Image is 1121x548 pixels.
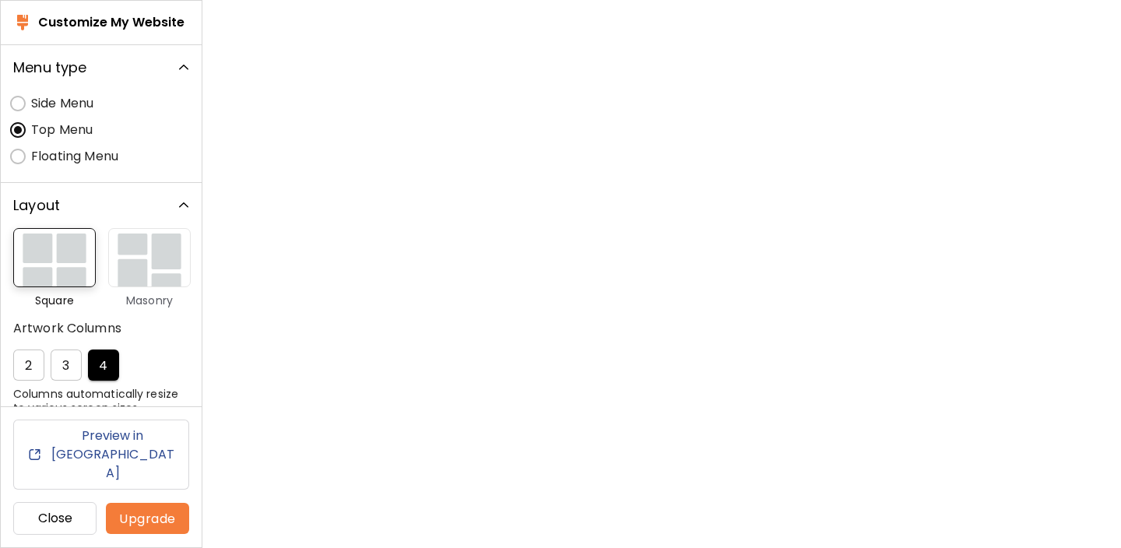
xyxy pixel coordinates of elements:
div: Menu type [1,45,202,90]
h6: Square [13,293,96,307]
div: TOP_NAVIGATION [13,117,189,143]
h6: Preview in [GEOGRAPHIC_DATA] [49,427,176,483]
h5: Customize My Website [38,14,184,31]
span: Side Menu [31,94,93,113]
div: Layout [1,183,202,228]
h6: Artwork Columns [13,320,189,337]
div: Menu type [1,228,202,518]
p: Layout [13,195,60,216]
span: 2 [22,357,36,374]
div: SIDE_NAVIGATION [13,90,189,117]
img: icon [26,447,43,462]
button: 3 [51,350,82,381]
div: FLOATING_NAVIGATION [13,143,189,170]
span: Top Menu [31,121,93,139]
button: 2 [13,350,44,381]
h6: Columns automatically resize to various screen sizes. [13,387,189,415]
img: GRID [13,228,96,287]
div: Menu type [1,90,202,182]
button: 4 [88,350,119,381]
span: Floating Menu [31,147,118,166]
h6: Close [26,509,83,528]
button: Upgrade [106,503,189,534]
span: Upgrade [118,511,177,527]
img: rightChevron [176,60,192,76]
img: MASONRY [108,228,191,287]
img: paintBrush [13,13,32,32]
p: Menu type [13,58,87,78]
span: 4 [96,357,111,374]
span: 3 [59,357,73,374]
h6: Masonry [108,293,191,307]
a: Preview in [GEOGRAPHIC_DATA] [13,420,189,490]
a: Close [13,502,97,535]
img: rightChevron [176,198,192,213]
